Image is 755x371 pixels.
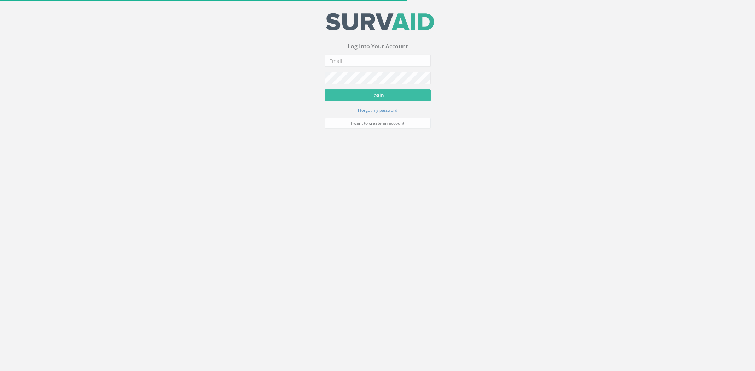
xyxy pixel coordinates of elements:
[325,45,431,51] h3: Log Into Your Account
[325,119,431,130] a: I want to create an account
[358,108,397,114] a: I forgot my password
[325,56,431,68] input: Email
[325,90,431,102] button: Login
[358,108,397,114] small: I forgot my password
